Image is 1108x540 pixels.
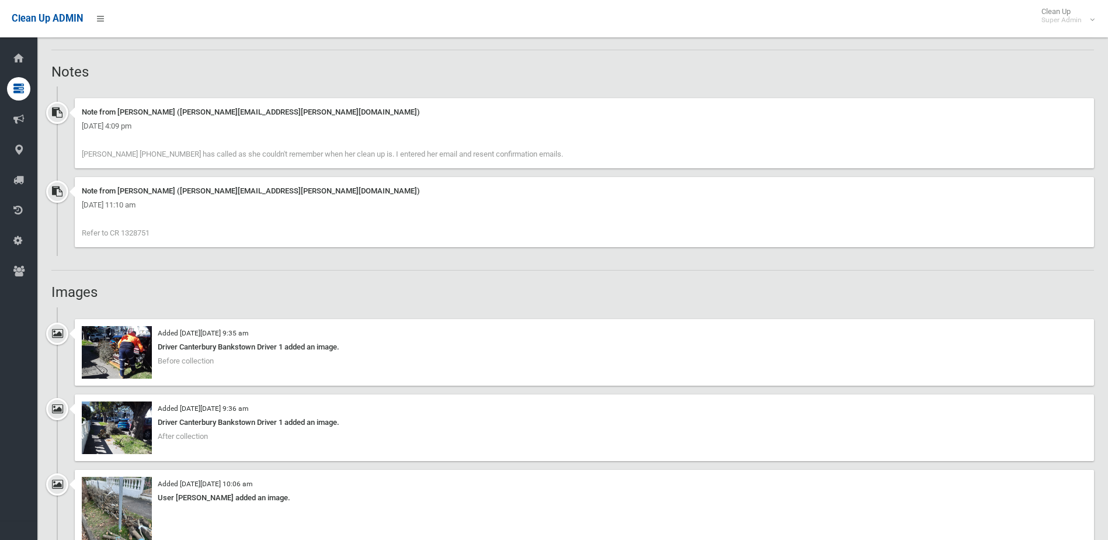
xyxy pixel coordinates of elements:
[1041,16,1082,25] small: Super Admin
[158,329,248,337] small: Added [DATE][DATE] 9:35 am
[82,416,1087,430] div: Driver Canterbury Bankstown Driver 1 added an image.
[82,184,1087,198] div: Note from [PERSON_NAME] ([PERSON_NAME][EMAIL_ADDRESS][PERSON_NAME][DOMAIN_NAME])
[12,13,83,24] span: Clean Up ADMIN
[82,198,1087,212] div: [DATE] 11:10 am
[82,326,152,379] img: 2025-09-1909.35.077255013415146599232.jpg
[82,340,1087,354] div: Driver Canterbury Bankstown Driver 1 added an image.
[158,404,248,413] small: Added [DATE][DATE] 9:36 am
[82,401,152,454] img: 2025-09-1909.36.205135627124573893422.jpg
[82,229,150,237] span: Refer to CR 1328751
[82,491,1087,505] div: User [PERSON_NAME] added an image.
[51,285,1094,300] h2: Images
[1036,7,1093,25] span: Clean Up
[82,150,563,158] span: [PERSON_NAME] [PHONE_NUMBER] has called as she couldn't remember when her clean up is. I entered ...
[158,432,208,441] span: After collection
[158,356,214,365] span: Before collection
[158,480,252,488] small: Added [DATE][DATE] 10:06 am
[82,105,1087,119] div: Note from [PERSON_NAME] ([PERSON_NAME][EMAIL_ADDRESS][PERSON_NAME][DOMAIN_NAME])
[51,64,1094,79] h2: Notes
[82,119,1087,133] div: [DATE] 4:09 pm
